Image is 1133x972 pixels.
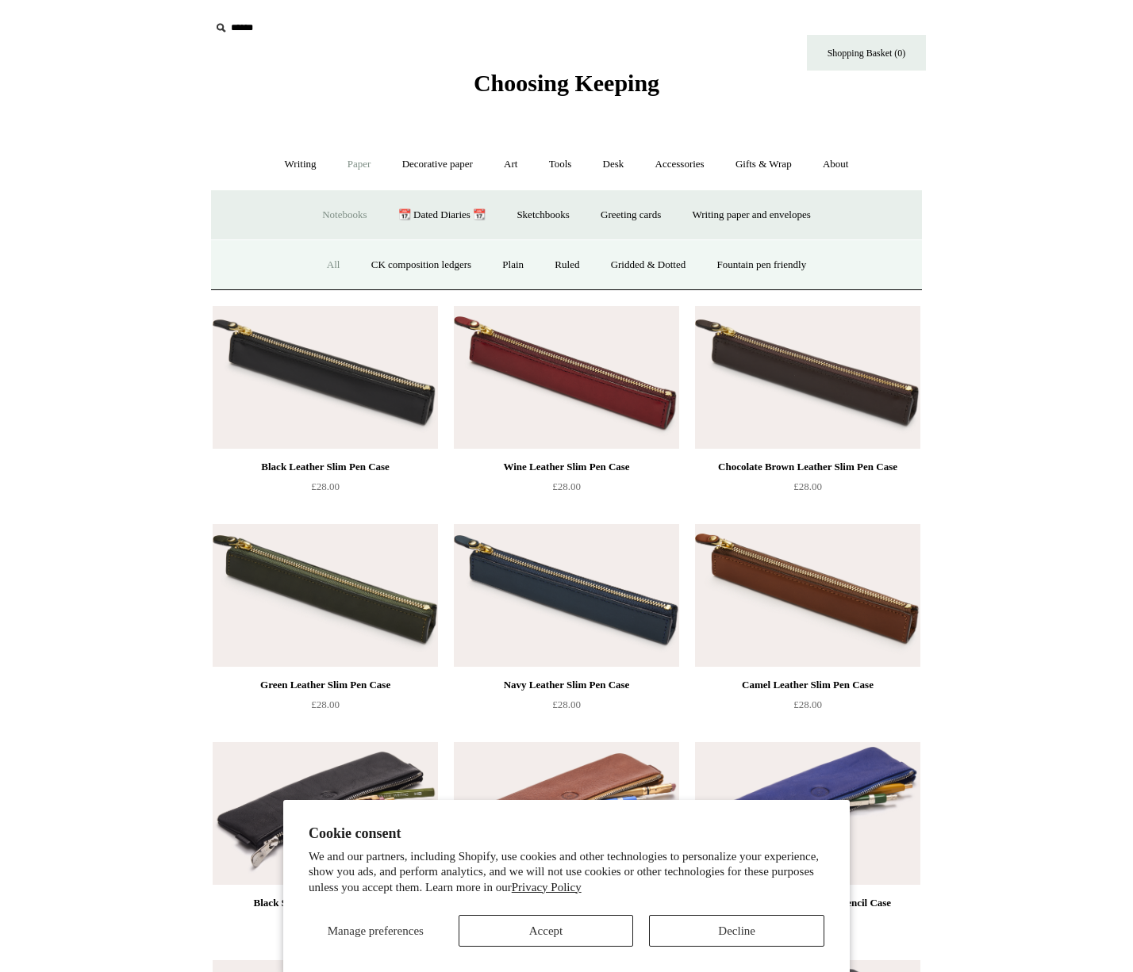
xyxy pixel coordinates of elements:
[454,524,679,667] a: Navy Leather Slim Pen Case Navy Leather Slim Pen Case
[213,742,438,885] a: Black Small Leather Pencil Case Black Small Leather Pencil Case
[589,144,639,186] a: Desk
[309,915,443,947] button: Manage preferences
[217,894,434,913] div: Black Small Leather Pencil Case
[586,194,675,236] a: Greeting cards
[721,144,806,186] a: Gifts & Wrap
[454,675,679,740] a: Navy Leather Slim Pen Case £28.00
[308,194,381,236] a: Notebooks
[695,742,920,885] a: Royal Blue Small Leather Pencil Case Royal Blue Small Leather Pencil Case
[552,480,581,492] span: £28.00
[807,35,926,71] a: Shopping Basket (0)
[502,194,583,236] a: Sketchbooks
[213,306,438,449] a: Black Leather Slim Pen Case Black Leather Slim Pen Case
[597,244,701,286] a: Gridded & Dotted
[213,524,438,667] img: Green Leather Slim Pen Case
[328,924,424,937] span: Manage preferences
[213,894,438,959] a: Black Small Leather Pencil Case £50.00
[454,742,679,885] img: Tan Small Leather Pencil Case
[213,306,438,449] img: Black Leather Slim Pen Case
[808,144,863,186] a: About
[217,675,434,695] div: Green Leather Slim Pen Case
[699,457,916,476] div: Chocolate Brown Leather Slim Pen Case
[695,742,920,885] img: Royal Blue Small Leather Pencil Case
[384,194,500,236] a: 📆 Dated Diaries 📆
[540,244,593,286] a: Ruled
[695,306,920,449] img: Chocolate Brown Leather Slim Pen Case
[311,698,340,710] span: £28.00
[474,70,659,96] span: Choosing Keeping
[552,698,581,710] span: £28.00
[512,881,582,894] a: Privacy Policy
[641,144,719,186] a: Accessories
[695,524,920,667] a: Camel Leather Slim Pen Case Camel Leather Slim Pen Case
[474,82,659,94] a: Choosing Keeping
[454,306,679,449] a: Wine Leather Slim Pen Case Wine Leather Slim Pen Case
[490,144,532,186] a: Art
[699,675,916,695] div: Camel Leather Slim Pen Case
[271,144,331,186] a: Writing
[458,457,675,476] div: Wine Leather Slim Pen Case
[793,698,822,710] span: £28.00
[313,244,355,286] a: All
[309,825,824,842] h2: Cookie consent
[213,524,438,667] a: Green Leather Slim Pen Case Green Leather Slim Pen Case
[309,849,824,896] p: We and our partners, including Shopify, use cookies and other technologies to personalize your ex...
[695,675,920,740] a: Camel Leather Slim Pen Case £28.00
[333,144,386,186] a: Paper
[458,675,675,695] div: Navy Leather Slim Pen Case
[695,306,920,449] a: Chocolate Brown Leather Slim Pen Case Chocolate Brown Leather Slim Pen Case
[217,457,434,476] div: Black Leather Slim Pen Case
[454,457,679,522] a: Wine Leather Slim Pen Case £28.00
[459,915,634,947] button: Accept
[311,480,340,492] span: £28.00
[649,915,824,947] button: Decline
[388,144,487,186] a: Decorative paper
[535,144,586,186] a: Tools
[454,524,679,667] img: Navy Leather Slim Pen Case
[793,480,822,492] span: £28.00
[695,524,920,667] img: Camel Leather Slim Pen Case
[454,306,679,449] img: Wine Leather Slim Pen Case
[357,244,486,286] a: CK composition ledgers
[213,675,438,740] a: Green Leather Slim Pen Case £28.00
[213,457,438,522] a: Black Leather Slim Pen Case £28.00
[703,244,821,286] a: Fountain pen friendly
[695,457,920,522] a: Chocolate Brown Leather Slim Pen Case £28.00
[454,742,679,885] a: Tan Small Leather Pencil Case Tan Small Leather Pencil Case
[678,194,825,236] a: Writing paper and envelopes
[213,742,438,885] img: Black Small Leather Pencil Case
[488,244,538,286] a: Plain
